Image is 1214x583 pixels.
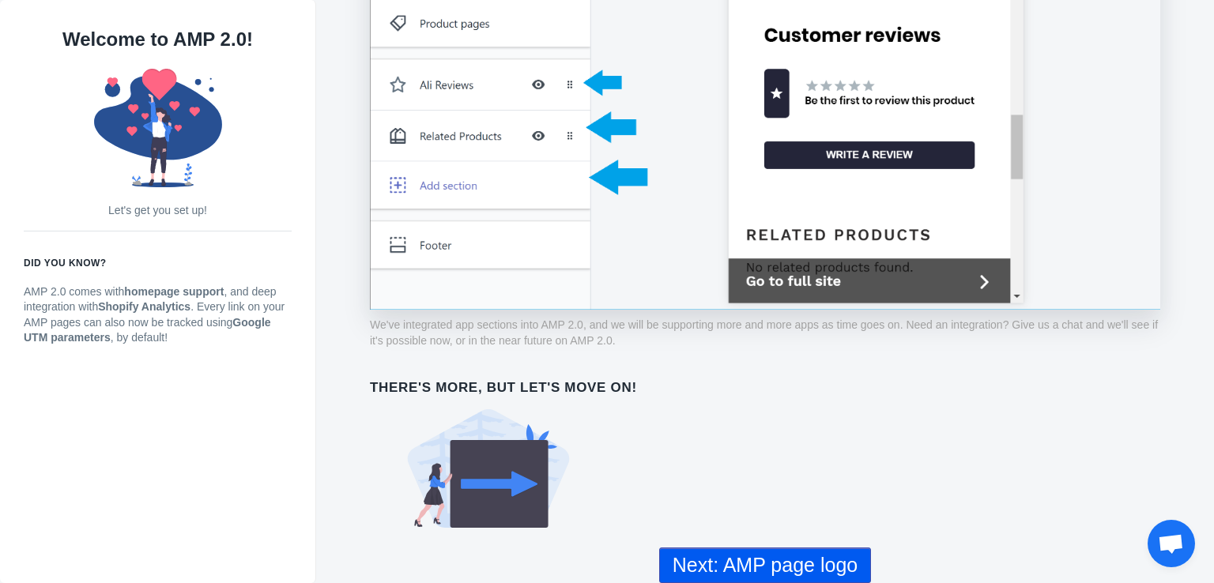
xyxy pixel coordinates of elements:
div: Open chat [1148,520,1195,567]
h6: There's more, but let's move on! [370,380,1160,396]
button: Next: AMP page logo [659,547,871,583]
strong: Shopify Analytics [98,300,190,313]
h1: Welcome to AMP 2.0! [24,24,292,55]
h6: Did you know? [24,255,292,271]
strong: homepage support [124,285,224,298]
p: AMP 2.0 comes with , and deep integration with . Every link on your AMP pages can also now be tra... [24,284,292,346]
p: Let's get you set up! [24,203,292,219]
p: We've integrated app sections into AMP 2.0, and we will be supporting more and more apps as time ... [370,318,1160,348]
strong: Google UTM parameters [24,316,271,344]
